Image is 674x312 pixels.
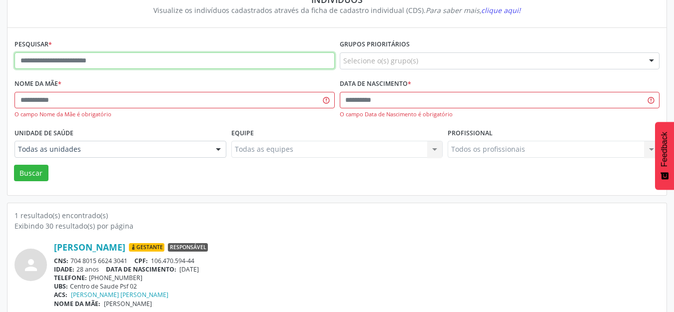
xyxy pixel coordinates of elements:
[54,265,74,274] span: IDADE:
[106,265,176,274] span: DATA DE NASCIMENTO:
[14,37,52,52] label: Pesquisar
[14,125,73,141] label: Unidade de saúde
[426,5,521,15] i: Para saber mais,
[14,221,660,231] div: Exibindo 30 resultado(s) por página
[231,125,254,141] label: Equipe
[54,257,660,265] div: 704 8015 6624 3041
[340,76,411,92] label: Data de nascimento
[134,257,148,265] span: CPF:
[179,265,199,274] span: [DATE]
[104,300,152,308] span: [PERSON_NAME]
[54,282,660,291] div: Centro de Saude Psf 02
[14,165,48,182] button: Buscar
[14,110,335,119] div: O campo Nome da Mãe é obrigatório
[54,274,87,282] span: TELEFONE:
[54,265,660,274] div: 28 anos
[18,144,206,154] span: Todas as unidades
[660,132,669,167] span: Feedback
[54,242,125,253] a: [PERSON_NAME]
[54,274,660,282] div: [PHONE_NUMBER]
[448,125,493,141] label: Profissional
[481,5,521,15] span: clique aqui!
[54,300,100,308] span: NOME DA MÃE:
[14,76,61,92] label: Nome da mãe
[655,122,674,190] button: Feedback - Mostrar pesquisa
[129,243,164,252] span: Gestante
[340,110,660,119] div: O campo Data de Nascimento é obrigatório
[343,55,418,66] span: Selecione o(s) grupo(s)
[54,282,68,291] span: UBS:
[71,291,168,299] a: [PERSON_NAME] [PERSON_NAME]
[340,37,410,52] label: Grupos prioritários
[151,257,194,265] span: 106.470.594-44
[54,257,68,265] span: CNS:
[54,291,67,299] span: ACS:
[168,243,208,252] span: Responsável
[22,256,40,274] i: person
[14,210,660,221] div: 1 resultado(s) encontrado(s)
[21,5,653,15] div: Visualize os indivíduos cadastrados através da ficha de cadastro individual (CDS).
